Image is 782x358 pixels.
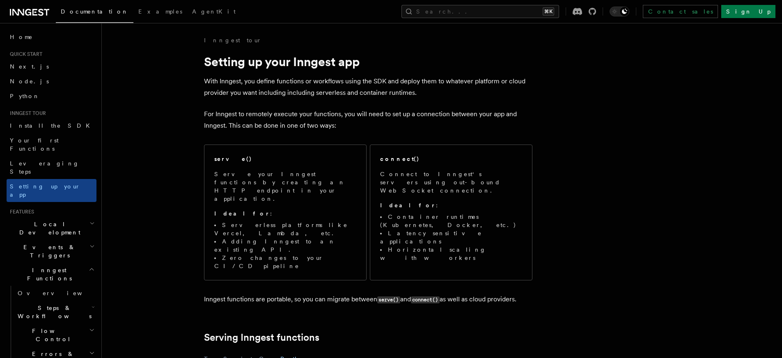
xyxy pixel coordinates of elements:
[643,5,718,18] a: Contact sales
[214,170,356,203] p: Serve your Inngest functions by creating an HTTP endpoint in your application.
[7,74,96,89] a: Node.js
[18,290,102,296] span: Overview
[380,202,436,209] strong: Ideal for
[56,2,133,23] a: Documentation
[204,145,367,280] a: serve()Serve your Inngest functions by creating an HTTP endpoint in your application.Ideal for:Se...
[10,78,49,85] span: Node.js
[214,155,252,163] h2: serve()
[380,170,522,195] p: Connect to Inngest's servers using out-bound WebSocket connection.
[7,156,96,179] a: Leveraging Steps
[7,118,96,133] a: Install the SDK
[192,8,236,15] span: AgentKit
[7,89,96,103] a: Python
[14,286,96,301] a: Overview
[10,137,59,152] span: Your first Functions
[380,201,522,209] p: :
[214,254,356,270] li: Zero changes to your CI/CD pipeline
[7,179,96,202] a: Setting up your app
[10,122,95,129] span: Install the SDK
[610,7,629,16] button: Toggle dark mode
[7,263,96,286] button: Inngest Functions
[10,33,33,41] span: Home
[14,327,89,343] span: Flow Control
[721,5,775,18] a: Sign Up
[7,217,96,240] button: Local Development
[14,324,96,347] button: Flow Control
[7,266,89,282] span: Inngest Functions
[7,220,89,236] span: Local Development
[7,209,34,215] span: Features
[204,36,261,44] a: Inngest tour
[543,7,554,16] kbd: ⌘K
[10,183,80,198] span: Setting up your app
[7,240,96,263] button: Events & Triggers
[7,133,96,156] a: Your first Functions
[377,296,400,303] code: serve()
[380,246,522,262] li: Horizontal scaling with workers
[214,221,356,237] li: Serverless platforms like Vercel, Lambda, etc.
[380,155,420,163] h2: connect()
[10,93,40,99] span: Python
[7,110,46,117] span: Inngest tour
[411,296,440,303] code: connect()
[133,2,187,22] a: Examples
[380,229,522,246] li: Latency sensitive applications
[214,237,356,254] li: Adding Inngest to an existing API.
[204,294,532,305] p: Inngest functions are portable, so you can migrate between and as well as cloud providers.
[204,76,532,99] p: With Inngest, you define functions or workflows using the SDK and deploy them to whatever platfor...
[214,209,356,218] p: :
[401,5,559,18] button: Search...⌘K
[7,59,96,74] a: Next.js
[7,243,89,259] span: Events & Triggers
[380,213,522,229] li: Container runtimes (Kubernetes, Docker, etc.)
[187,2,241,22] a: AgentKit
[370,145,532,280] a: connect()Connect to Inngest's servers using out-bound WebSocket connection.Ideal for:Container ru...
[204,108,532,131] p: For Inngest to remotely execute your functions, you will need to set up a connection between your...
[138,8,182,15] span: Examples
[10,63,49,70] span: Next.js
[7,51,42,57] span: Quick start
[204,332,319,343] a: Serving Inngest functions
[14,304,92,320] span: Steps & Workflows
[61,8,128,15] span: Documentation
[7,30,96,44] a: Home
[204,54,532,69] h1: Setting up your Inngest app
[214,210,270,217] strong: Ideal for
[10,160,79,175] span: Leveraging Steps
[14,301,96,324] button: Steps & Workflows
